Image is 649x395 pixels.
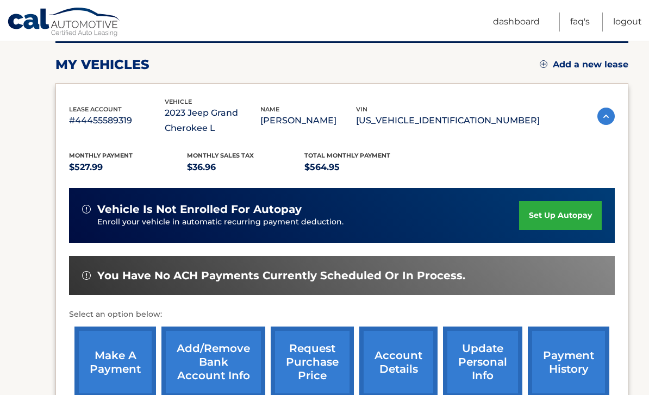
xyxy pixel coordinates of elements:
[613,12,642,32] a: Logout
[82,271,91,280] img: alert-white.svg
[69,113,165,128] p: #44455589319
[97,269,465,283] span: You have no ACH payments currently scheduled or in process.
[356,113,540,128] p: [US_VEHICLE_IDENTIFICATION_NUMBER]
[55,57,149,73] h2: my vehicles
[7,7,121,39] a: Cal Automotive
[356,105,367,113] span: vin
[519,201,602,230] a: set up autopay
[69,105,122,113] span: lease account
[97,216,519,228] p: Enroll your vehicle in automatic recurring payment deduction.
[69,160,187,175] p: $527.99
[260,113,356,128] p: [PERSON_NAME]
[493,12,540,32] a: Dashboard
[260,105,279,113] span: name
[165,98,192,105] span: vehicle
[304,160,422,175] p: $564.95
[69,152,133,159] span: Monthly Payment
[97,203,302,216] span: vehicle is not enrolled for autopay
[540,59,628,70] a: Add a new lease
[540,60,547,68] img: add.svg
[304,152,390,159] span: Total Monthly Payment
[187,160,305,175] p: $36.96
[69,308,615,321] p: Select an option below:
[570,12,590,32] a: FAQ's
[597,108,615,125] img: accordion-active.svg
[165,105,260,136] p: 2023 Jeep Grand Cherokee L
[82,205,91,214] img: alert-white.svg
[187,152,254,159] span: Monthly sales Tax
